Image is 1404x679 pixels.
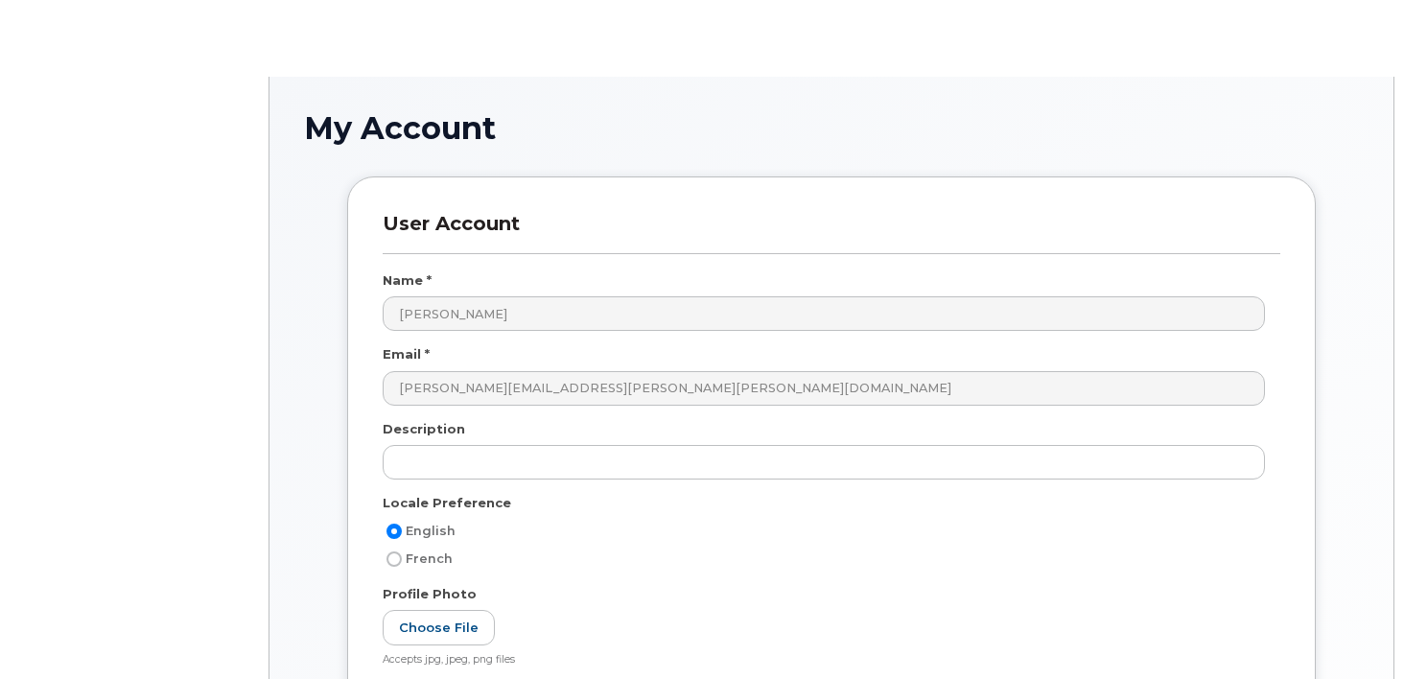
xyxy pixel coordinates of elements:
[383,345,430,363] label: Email *
[386,551,402,567] input: French
[383,212,1280,253] h3: User Account
[383,494,511,512] label: Locale Preference
[383,420,465,438] label: Description
[406,524,456,538] span: English
[406,551,453,566] span: French
[304,111,1359,145] h1: My Account
[386,524,402,539] input: English
[383,271,432,290] label: Name *
[383,653,1265,667] div: Accepts jpg, jpeg, png files
[383,610,495,645] label: Choose File
[383,585,477,603] label: Profile Photo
